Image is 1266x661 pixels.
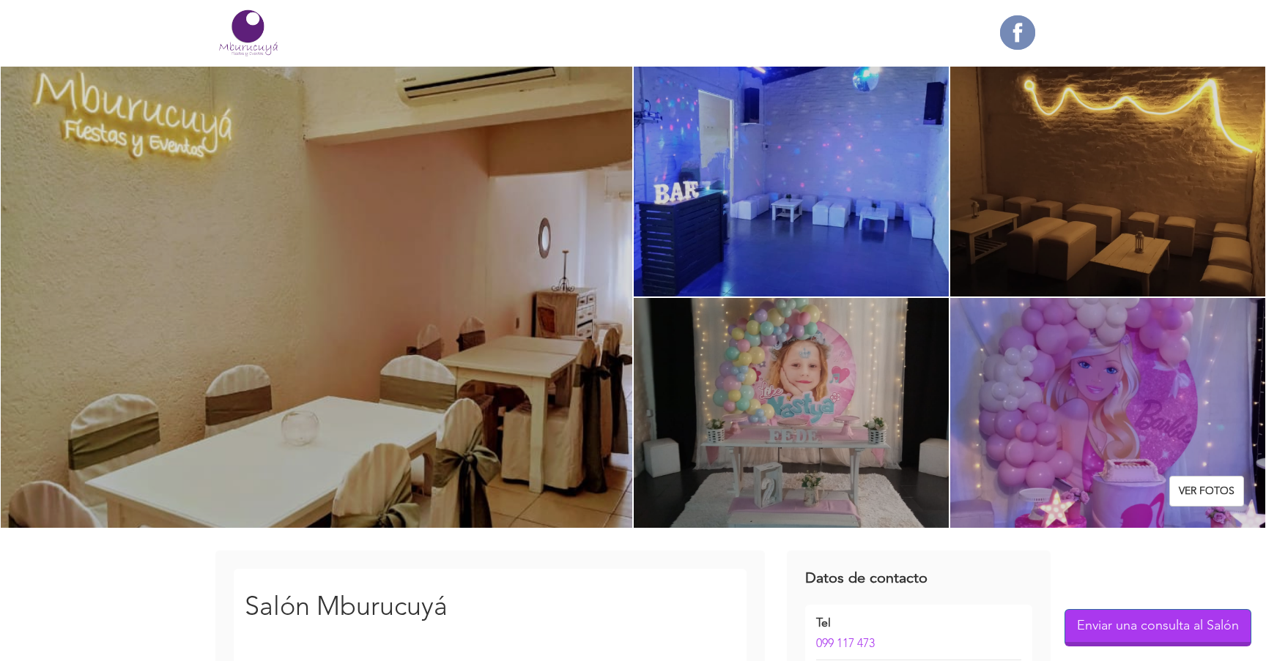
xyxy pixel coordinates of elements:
[1065,609,1251,646] a: Enviar una consulta al Salón
[1169,476,1244,507] a: Ver fotos
[996,12,1039,53] img: facebook_color_bg_white.png
[816,616,1021,636] dt: Tel
[805,569,1032,605] span: Datos de contacto
[816,638,875,650] a: 099 117 473
[245,594,736,624] h1: Salón Mburucuyá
